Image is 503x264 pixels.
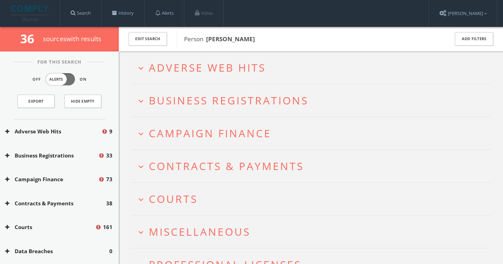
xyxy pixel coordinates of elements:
[5,199,106,207] button: Contracts & Payments
[103,223,112,231] span: 161
[20,30,40,47] span: 36
[109,127,112,135] span: 9
[136,162,146,171] i: expand_more
[106,175,112,183] span: 73
[455,32,493,46] button: Add Filters
[5,127,101,135] button: Adverse Web Hits
[136,62,491,73] button: expand_moreAdverse Web Hits
[136,127,491,139] button: expand_moreCampaign Finance
[5,247,109,255] button: Data Breaches
[136,193,491,205] button: expand_moreCourts
[106,152,112,160] span: 33
[136,195,146,204] i: expand_more
[206,35,255,43] b: [PERSON_NAME]
[136,64,146,73] i: expand_more
[136,95,491,106] button: expand_moreBusiness Registrations
[17,95,54,108] a: Export
[136,129,146,139] i: expand_more
[136,96,146,106] i: expand_more
[136,228,146,237] i: expand_more
[136,226,491,237] button: expand_moreMiscellaneous
[5,223,95,231] button: Courts
[106,199,112,207] span: 38
[149,192,198,206] span: Courts
[149,126,271,140] span: Campaign Finance
[32,59,87,66] span: For This Search
[149,225,250,239] span: Miscellaneous
[32,76,41,82] span: Off
[149,60,266,75] span: Adverse Web Hits
[64,95,101,108] button: Hide Empty
[129,32,167,46] button: Edit Search
[11,5,50,21] img: illumis
[43,35,102,43] span: source s with results
[136,160,491,172] button: expand_moreContracts & Payments
[149,159,304,173] span: Contracts & Payments
[5,175,98,183] button: Campaign Finance
[109,247,112,255] span: 0
[149,93,308,108] span: Business Registrations
[184,35,255,43] span: Person
[5,152,98,160] button: Business Registrations
[80,76,87,82] span: On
